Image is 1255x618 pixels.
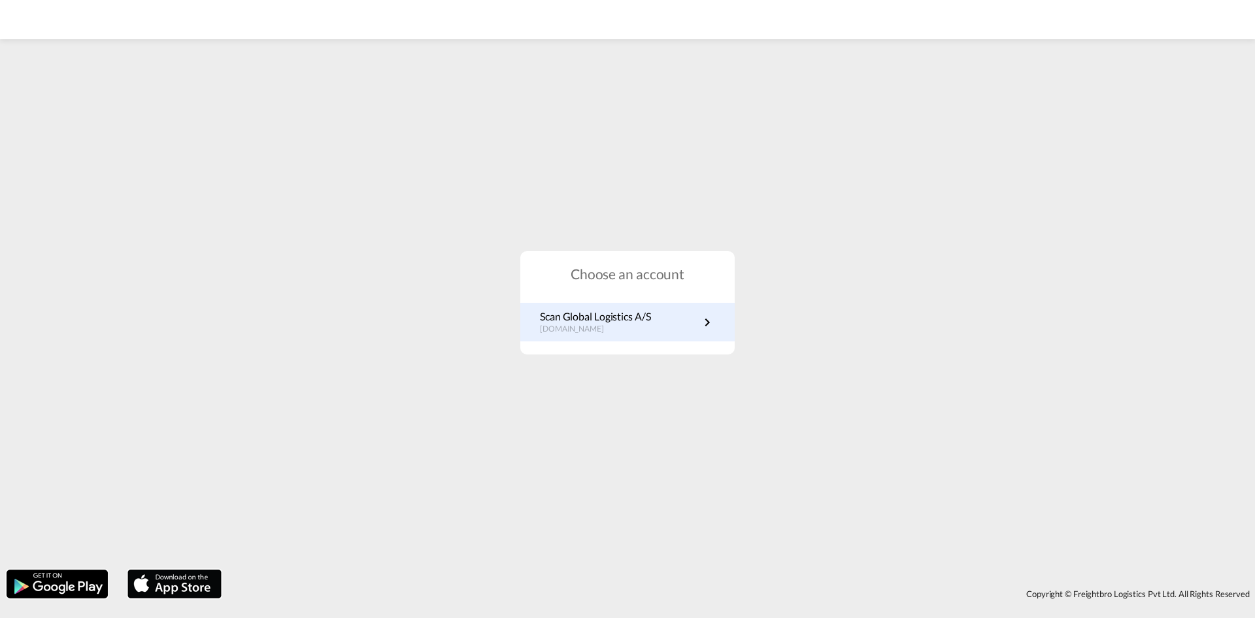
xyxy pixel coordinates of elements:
[540,309,715,335] a: Scan Global Logistics A/S[DOMAIN_NAME]
[520,264,735,283] h1: Choose an account
[540,324,651,335] p: [DOMAIN_NAME]
[540,309,651,324] p: Scan Global Logistics A/S
[126,568,223,600] img: apple.png
[699,315,715,330] md-icon: icon-chevron-right
[5,568,109,600] img: google.png
[228,583,1255,605] div: Copyright © Freightbro Logistics Pvt Ltd. All Rights Reserved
